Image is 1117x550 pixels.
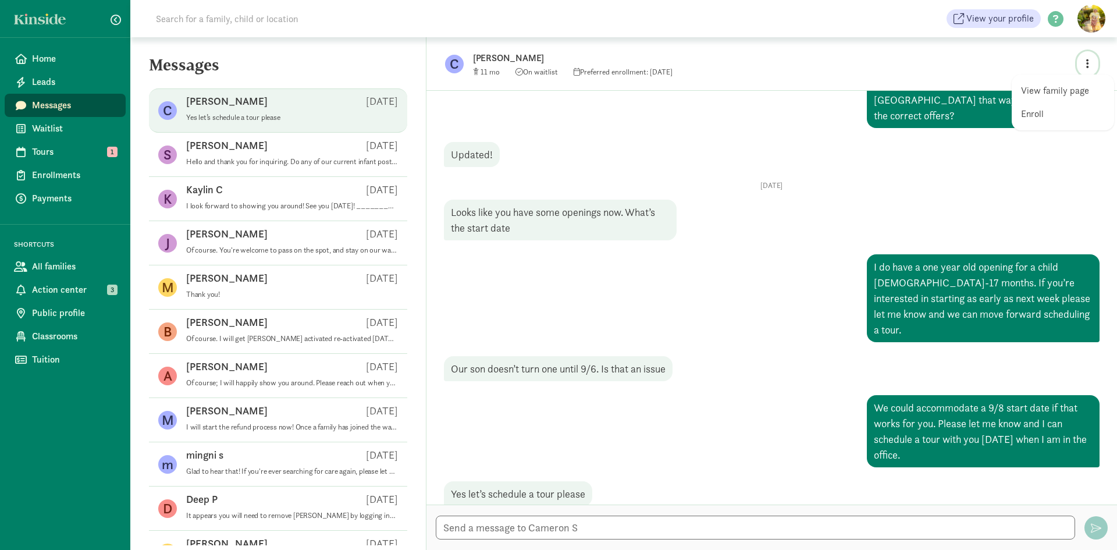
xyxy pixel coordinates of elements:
[158,367,177,385] figure: A
[32,122,116,136] span: Waitlist
[158,146,177,164] figure: S
[32,145,116,159] span: Tours
[186,113,398,122] p: Yes let’s schedule a tour please
[107,285,118,295] span: 3
[366,448,398,462] p: [DATE]
[444,481,592,506] div: Yes let’s schedule a tour please
[186,511,398,520] p: It appears you will need to remove [PERSON_NAME] by logging into your profile and doing it there....
[32,329,116,343] span: Classrooms
[32,168,116,182] span: Enrollments
[186,492,218,506] p: Deep P
[1021,84,1105,98] a: View family page
[5,278,126,301] a: Action center 3
[947,9,1041,28] a: View your profile
[149,7,475,30] input: Search for a family, child or location
[158,499,177,518] figure: D
[867,254,1100,342] div: I do have a one year old opening for a child [DEMOGRAPHIC_DATA]-17 months. If you’re interested i...
[186,448,223,462] p: mingni s
[186,139,268,152] p: [PERSON_NAME]
[186,315,268,329] p: [PERSON_NAME]
[186,157,398,166] p: Hello and thank you for inquiring. Do any of our current infant postings work for your needs?
[186,201,398,211] p: I look forward to showing you around! See you [DATE]! ________________________________ From: Kins...
[186,227,268,241] p: [PERSON_NAME]
[574,67,673,77] span: Preferred enrollment: [DATE]
[32,75,116,89] span: Leads
[186,404,268,418] p: [PERSON_NAME]
[867,72,1100,128] div: No worries! Can you update the birthday in [GEOGRAPHIC_DATA] that way you will receive the correc...
[966,12,1034,26] span: View your profile
[158,322,177,341] figure: B
[32,283,116,297] span: Action center
[158,278,177,297] figure: M
[158,234,177,253] figure: J
[186,360,268,374] p: [PERSON_NAME]
[444,142,500,167] div: Updated!
[444,356,673,381] div: Our son doesn’t turn one until 9/6. Is that an issue
[5,140,126,164] a: Tours 1
[366,183,398,197] p: [DATE]
[158,190,177,208] figure: K
[5,301,126,325] a: Public profile
[32,191,116,205] span: Payments
[366,404,398,418] p: [DATE]
[186,467,398,476] p: Glad to hear that! If you're ever searching for care again, please let us know.
[5,70,126,94] a: Leads
[5,117,126,140] a: Waitlist
[366,360,398,374] p: [DATE]
[366,271,398,285] p: [DATE]
[5,164,126,187] a: Enrollments
[158,455,177,474] figure: m
[32,306,116,320] span: Public profile
[867,395,1100,467] div: We could accommodate a 9/8 start date if that works for you. Please let me know and I can schedul...
[186,290,398,299] p: Thank you!
[107,147,118,157] span: 1
[366,492,398,506] p: [DATE]
[5,325,126,348] a: Classrooms
[366,315,398,329] p: [DATE]
[186,378,398,388] p: Of course; I will happily show you around. Please reach out when you have a better idea of days a...
[366,227,398,241] p: [DATE]
[186,94,268,108] p: [PERSON_NAME]
[186,183,223,197] p: Kaylin C
[186,246,398,255] p: Of course. You're welcome to pass on the spot, and stay on our waitlist.
[5,187,126,210] a: Payments
[5,348,126,371] a: Tuition
[444,200,677,240] div: Looks like you have some openings now. What’s the start date
[158,101,177,120] figure: C
[5,47,126,70] a: Home
[158,411,177,430] figure: M
[32,260,116,274] span: All families
[5,255,126,278] a: All families
[32,98,116,112] span: Messages
[481,67,500,77] span: 11
[515,67,558,77] span: On waitlist
[366,139,398,152] p: [DATE]
[186,271,268,285] p: [PERSON_NAME]
[473,50,839,66] p: [PERSON_NAME]
[186,423,398,432] p: I will start the refund process now! Once a family has joined the waiting list they can open indi...
[444,181,1100,190] p: [DATE]
[366,94,398,108] p: [DATE]
[445,55,464,73] figure: C
[1021,107,1105,121] a: Enroll
[32,52,116,66] span: Home
[186,334,398,343] p: Of course. I will get [PERSON_NAME] activated re-activated [DATE] then you can log in and edit yo...
[5,94,126,117] a: Messages
[32,353,116,367] span: Tuition
[130,56,426,84] h5: Messages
